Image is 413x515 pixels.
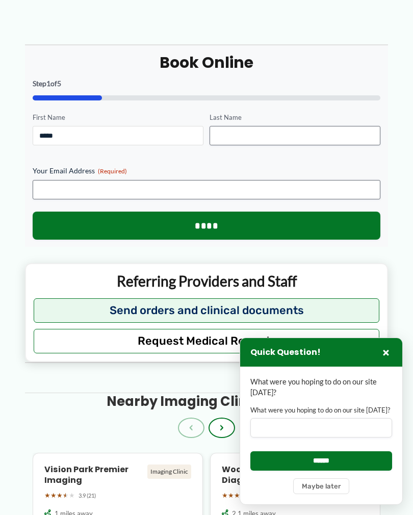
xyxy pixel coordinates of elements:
[46,79,50,88] span: 1
[33,53,381,72] h2: Book Online
[234,490,240,502] span: ★
[69,490,75,502] span: ★
[228,490,234,502] span: ★
[222,490,228,502] span: ★
[79,491,96,501] span: 3.9 (21)
[98,167,127,175] span: (Required)
[250,377,392,398] p: What were you hoping to do on our site [DATE]?
[57,490,63,502] span: ★
[44,490,50,502] span: ★
[210,113,380,122] label: Last Name
[147,465,191,479] div: Imaging Clinic
[34,272,379,290] p: Referring Providers and Staff
[250,405,392,415] label: What were you hoping to do on our site [DATE]?
[33,80,381,87] p: Step of
[107,393,306,410] h3: Nearby Imaging Clinic Clinics
[63,490,69,502] span: ★
[293,478,349,494] button: Maybe later
[380,346,392,358] button: Close
[57,79,61,88] span: 5
[220,422,224,433] span: ›
[34,329,379,353] button: Request Medical Records
[178,418,204,438] button: ‹
[209,418,235,438] button: ›
[250,347,321,358] h3: Quick Question!
[50,490,57,502] span: ★
[189,422,193,433] span: ‹
[33,166,381,176] label: Your Email Address
[222,465,321,486] h4: Woodlands Diagnostic Clinic
[34,298,379,323] button: Send orders and clinical documents
[44,465,144,486] h4: Vision Park Premier Imaging
[33,113,203,122] label: First Name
